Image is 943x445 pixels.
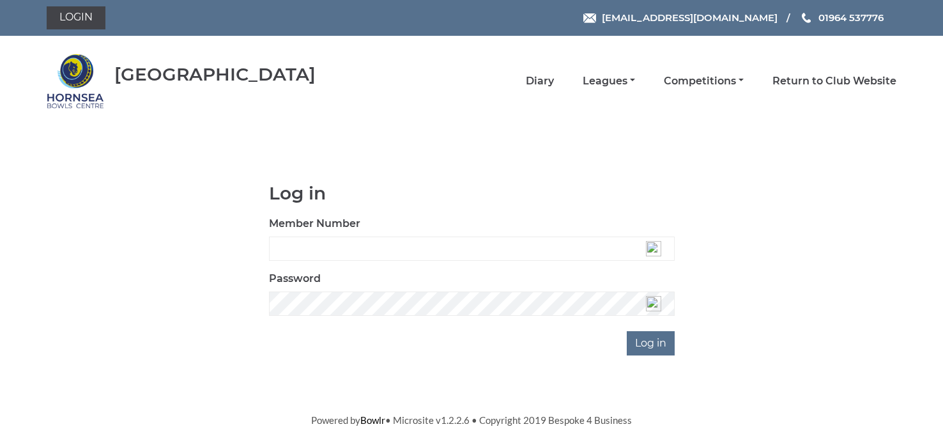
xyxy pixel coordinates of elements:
[583,74,635,88] a: Leagues
[114,65,316,84] div: [GEOGRAPHIC_DATA]
[360,414,385,426] a: Bowlr
[47,52,104,110] img: Hornsea Bowls Centre
[311,414,632,426] span: Powered by • Microsite v1.2.2.6 • Copyright 2019 Bespoke 4 Business
[583,10,778,25] a: Email [EMAIL_ADDRESS][DOMAIN_NAME]
[664,74,744,88] a: Competitions
[802,13,811,23] img: Phone us
[269,271,321,286] label: Password
[526,74,554,88] a: Diary
[47,6,105,29] a: Login
[627,331,675,355] input: Log in
[772,74,896,88] a: Return to Club Website
[646,296,661,311] img: npw-badge-icon-locked.svg
[818,12,884,24] span: 01964 537776
[269,216,360,231] label: Member Number
[583,13,596,23] img: Email
[269,183,675,203] h1: Log in
[800,10,884,25] a: Phone us 01964 537776
[602,12,778,24] span: [EMAIL_ADDRESS][DOMAIN_NAME]
[646,241,661,256] img: npw-badge-icon-locked.svg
